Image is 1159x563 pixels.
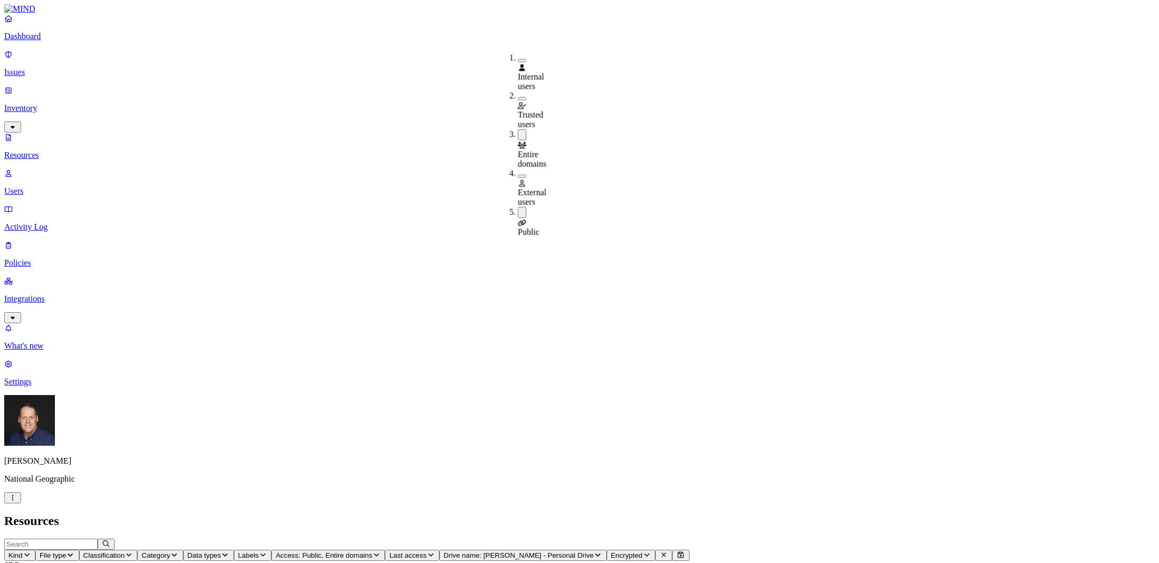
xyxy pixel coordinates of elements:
[4,258,1155,268] p: Policies
[4,186,1155,196] p: Users
[4,151,1155,160] p: Resources
[4,323,1155,351] a: What's new
[4,104,1155,113] p: Inventory
[4,133,1155,160] a: Resources
[518,72,544,91] span: Internal users
[40,551,66,559] span: File type
[4,14,1155,41] a: Dashboard
[238,551,259,559] span: Labels
[4,395,55,446] img: Mark DeCarlo
[4,204,1155,232] a: Activity Log
[4,168,1155,196] a: Users
[4,539,98,550] input: Search
[8,551,23,559] span: Kind
[4,514,1155,528] h2: Resources
[4,240,1155,268] a: Policies
[4,276,1155,322] a: Integrations
[518,150,546,168] span: Entire domains
[83,551,125,559] span: Classification
[4,4,35,14] img: MIND
[276,551,372,559] span: Access: Public, Entire domains
[518,188,546,207] span: External users
[518,110,543,129] span: Trusted users
[4,86,1155,131] a: Inventory
[4,294,1155,304] p: Integrations
[4,377,1155,387] p: Settings
[4,4,1155,14] a: MIND
[142,551,170,559] span: Category
[4,222,1155,232] p: Activity Log
[4,456,1155,466] p: [PERSON_NAME]
[187,551,221,559] span: Data types
[4,359,1155,387] a: Settings
[4,68,1155,77] p: Issues
[389,551,426,559] span: Last access
[518,228,540,237] span: Public
[444,551,593,559] span: Drive name: [PERSON_NAME] - Personal Drive
[4,474,1155,484] p: National Geographic
[4,32,1155,41] p: Dashboard
[4,341,1155,351] p: What's new
[611,551,643,559] span: Encrypted
[4,50,1155,77] a: Issues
